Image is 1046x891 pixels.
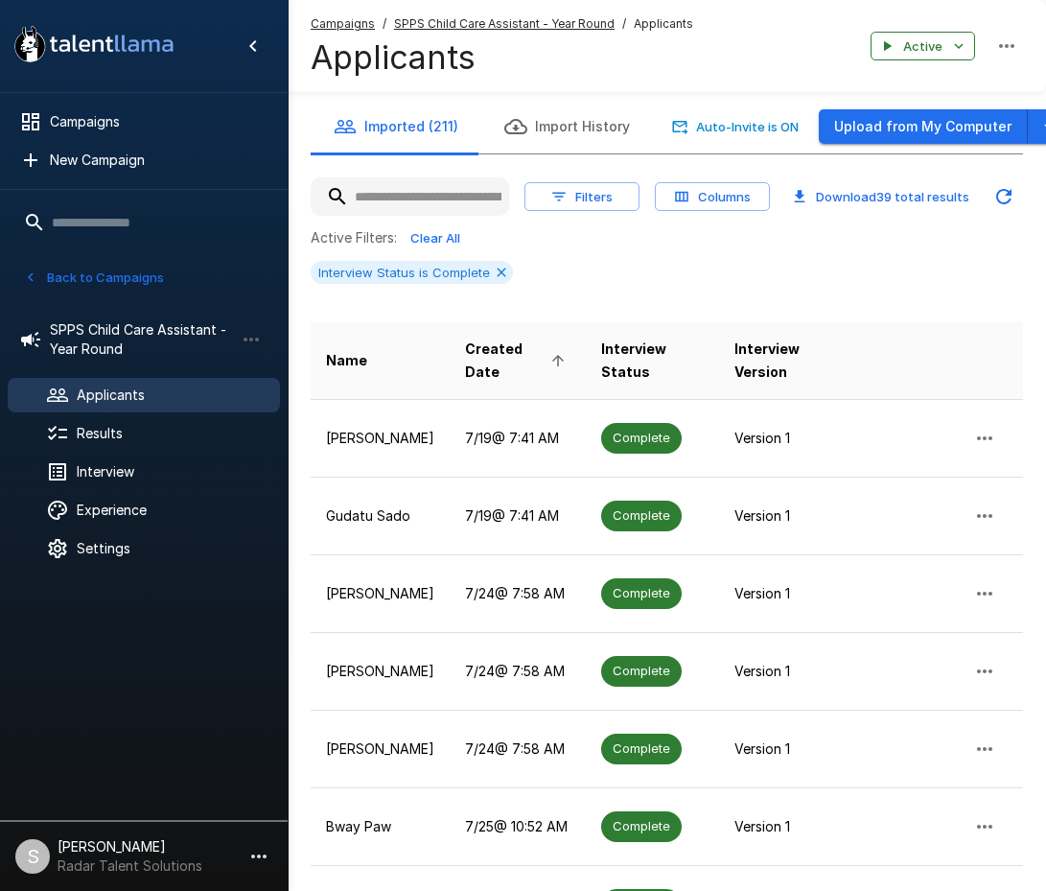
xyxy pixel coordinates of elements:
[450,477,586,554] td: 7/19 @ 7:41 AM
[450,787,586,865] td: 7/25 @ 10:52 AM
[450,554,586,632] td: 7/24 @ 7:58 AM
[601,429,682,447] span: Complete
[734,506,833,526] p: Version 1
[601,739,682,758] span: Complete
[326,584,434,603] p: [PERSON_NAME]
[326,349,367,372] span: Name
[394,16,615,31] u: SPPS Child Care Assistant - Year Round
[326,739,434,759] p: [PERSON_NAME]
[326,662,434,681] p: [PERSON_NAME]
[734,584,833,603] p: Version 1
[601,662,682,680] span: Complete
[819,109,1028,145] button: Upload from My Computer
[450,632,586,710] td: 7/24 @ 7:58 AM
[601,506,682,525] span: Complete
[326,817,434,836] p: Bway Paw
[622,14,626,34] span: /
[311,37,693,78] h4: Applicants
[734,817,833,836] p: Version 1
[734,739,833,759] p: Version 1
[450,710,586,787] td: 7/24 @ 7:58 AM
[985,177,1023,216] button: Updated Today - 9:32 AM
[405,223,466,253] button: Clear All
[311,16,375,31] u: Campaigns
[785,182,977,212] button: Download39 total results
[601,817,682,835] span: Complete
[465,338,570,384] span: Created Date
[450,399,586,477] td: 7/19 @ 7:41 AM
[311,261,513,284] div: Interview Status is Complete
[655,182,770,212] button: Columns
[734,429,833,448] p: Version 1
[634,14,693,34] span: Applicants
[311,100,481,153] button: Imported (211)
[871,32,975,61] button: Active
[601,584,682,602] span: Complete
[311,265,498,280] span: Interview Status is Complete
[311,228,397,247] p: Active Filters:
[668,112,803,142] button: Auto-Invite is ON
[734,662,833,681] p: Version 1
[326,429,434,448] p: [PERSON_NAME]
[734,338,833,384] span: Interview Version
[326,506,434,526] p: Gudatu Sado
[601,338,704,384] span: Interview Status
[481,100,653,153] button: Import History
[524,182,639,212] button: Filters
[383,14,386,34] span: /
